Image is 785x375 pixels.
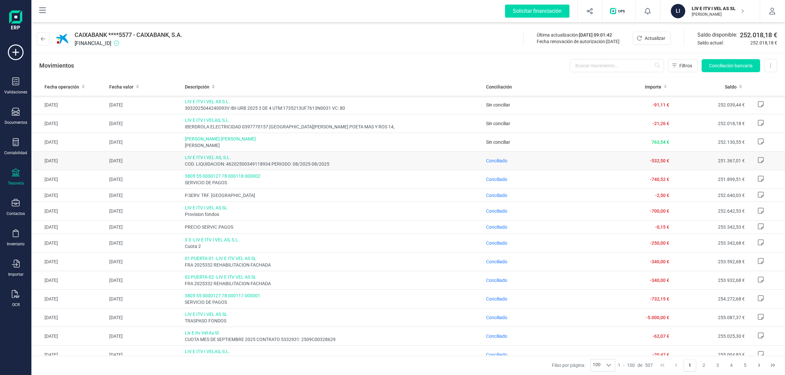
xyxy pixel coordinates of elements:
td: 255.004,83 € [672,345,747,364]
td: [DATE] [107,202,182,220]
td: [DATE] [31,345,107,364]
span: Conciliado [486,208,507,214]
span: -5.000,00 € [646,315,669,320]
span: LIV E ITV I VELAS, S.L. [185,348,481,355]
span: Conciliado [486,177,507,182]
td: 252.640,03 € [672,189,747,202]
td: [DATE] [107,252,182,271]
td: [DATE] [107,114,182,133]
span: -0,15 € [655,224,669,230]
span: IBERDROLA ELECTRICIDAD 0397770157 [GEOGRAPHIC_DATA][PERSON_NAME] POETA MAS Y ROS 14, [185,123,481,130]
span: Sin conciliar [486,121,510,126]
span: -340,00 € [650,278,669,283]
span: Conciliado [486,224,507,230]
span: Conciliado [486,193,507,198]
td: [DATE] [107,96,182,114]
button: Page 4 [725,359,738,371]
div: Filas por página: [552,359,615,371]
span: Sin conciliar [486,102,510,107]
span: LIV E ITV I VEL AS S.L. [185,98,481,105]
td: 253.592,68 € [672,252,747,271]
span: 252.018,18 € [740,30,777,40]
td: [DATE] [107,271,182,289]
div: Inventario [7,241,25,247]
span: LIV E ITV I VELAS, S.L. [185,117,481,123]
div: LI [671,4,685,18]
p: LIV E ITV I VEL AS SL [692,5,744,12]
td: 251.367,01 € [672,152,747,170]
span: de [637,362,642,368]
td: [DATE] [107,170,182,189]
span: [PERSON_NAME] [PERSON_NAME] [185,136,481,142]
td: 252.039,44 € [672,96,747,114]
span: 3 3 -LIV E ITV I VEL AS, S.L. [185,236,481,243]
div: Importar [8,272,24,277]
button: Actualizar [633,32,671,45]
button: Filtros [668,59,698,72]
span: Saldo actual: [697,40,748,46]
td: 252.130,55 € [672,133,747,152]
span: [DATE] 09:01:42 [579,32,612,38]
span: Liv E Itv Vel As Sl [185,330,481,336]
span: LIV E ITV I VEL AS, S.L. [185,154,481,161]
button: First Page [656,359,669,371]
td: 252.642,53 € [672,202,747,220]
p: Movimientos [39,61,74,70]
button: Logo de OPS [606,1,631,22]
span: Actualizar [645,35,665,41]
span: IBERDROLA ELECTRICIDAD 0397770157 [GEOGRAPHIC_DATA][PERSON_NAME] POETA MAS Y ROS 14, [185,355,481,361]
td: [DATE] [31,327,107,345]
td: [DATE] [107,234,182,252]
div: OCR [12,302,20,307]
span: -21,26 € [653,121,669,126]
span: SERVICIO DE PAGOS [185,179,481,186]
td: [DATE] [31,308,107,327]
span: 01 PUERTA-01 -LIV E ITV VEL AS SL [185,255,481,262]
span: Conciliación [486,84,512,90]
td: 255.025,30 € [672,327,747,345]
button: Page 2 [698,359,710,371]
td: [DATE] [107,327,182,345]
td: 255.087,37 € [672,308,747,327]
span: LIV E ITV I VEL AS SL [185,204,481,211]
span: FRA 2025332 REHABILITACION FACHADA [185,280,481,287]
td: [DATE] [107,308,182,327]
span: Filtros [679,62,692,69]
span: LIV E ITV I VEL AS SL [185,311,481,318]
span: 3805 55 0000127 78 000118 000002 [185,173,481,179]
span: Fecha valor [109,84,133,90]
span: CAIXABANK ****5577 - CAIXABANK, S.A. [75,30,182,40]
button: Next Page [753,359,765,371]
td: 251.899,51 € [672,170,747,189]
span: Saldo [725,84,737,90]
p: [PERSON_NAME] [692,12,744,17]
span: -62,07 € [653,334,669,339]
span: FRA 2025332 REHABILITACION FACHADA [185,262,481,268]
span: Conciliado [486,352,507,357]
td: [DATE] [31,114,107,133]
span: -250,00 € [650,240,669,246]
td: [DATE] [31,96,107,114]
img: Logo Finanedi [9,10,22,31]
span: 252.018,18 € [750,40,777,46]
span: Conciliado [486,296,507,302]
td: [DATE] [31,133,107,152]
div: Última actualización: [537,32,619,38]
div: Contactos [7,211,25,216]
td: [DATE] [107,189,182,202]
span: Sin conciliar [486,139,510,145]
td: [DATE] [31,271,107,289]
span: -340,00 € [650,259,669,264]
td: [DATE] [31,189,107,202]
span: -700,00 € [650,208,669,214]
span: 02 PUERTA-02 -LIV E ITV VEL AS SL [185,274,481,280]
span: Conciliado [486,315,507,320]
span: Conciliado [486,259,507,264]
td: [DATE] [31,289,107,308]
td: 253.932,68 € [672,271,747,289]
td: [DATE] [107,220,182,234]
span: 763,54 € [652,139,669,145]
span: Conciliado [486,278,507,283]
span: CUOTA MES DE SEPTIEMBRE 2025 CONTRATO 5332931: 2509C00328629 [185,336,481,343]
div: Solicitar financiación [505,5,569,18]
